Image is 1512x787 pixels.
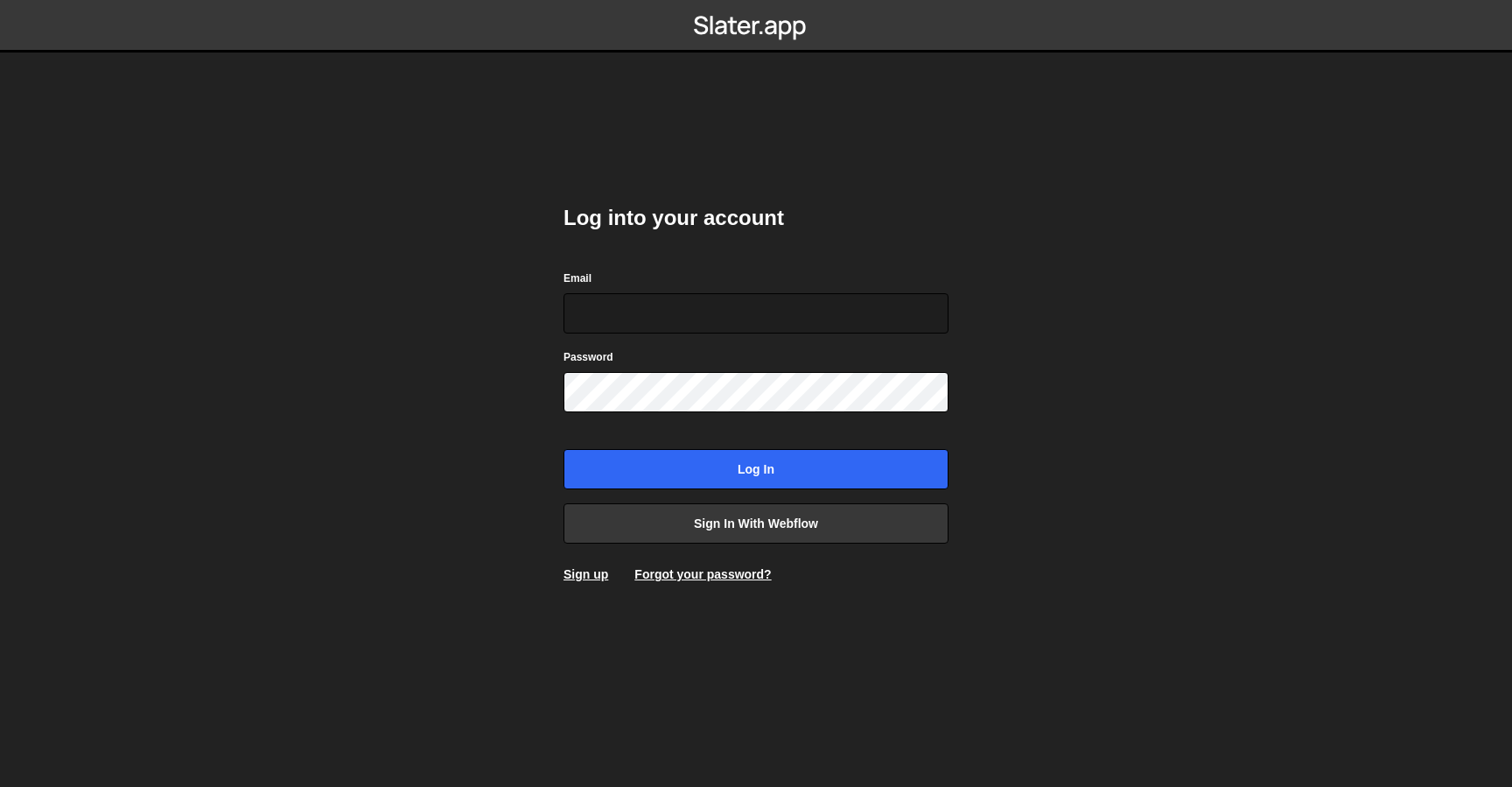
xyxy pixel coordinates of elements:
[634,567,771,581] a: Forgot your password?
[563,270,591,287] label: Email
[563,503,948,544] a: Sign in with Webflow
[563,449,948,489] input: Log in
[563,567,608,581] a: Sign up
[563,204,948,232] h2: Log into your account
[563,348,613,366] label: Password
